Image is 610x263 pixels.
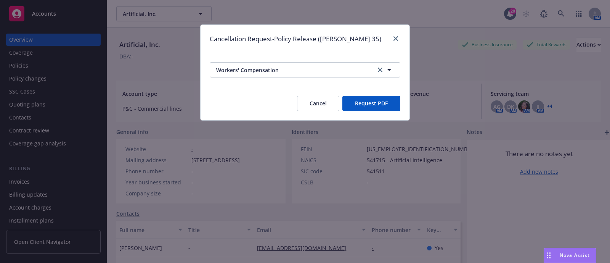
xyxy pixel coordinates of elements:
span: Workers' Compensation [216,66,368,74]
div: Drag to move [544,248,554,263]
button: Request PDF [342,96,400,111]
a: clear selection [376,65,385,74]
h1: Cancellation Request-Policy Release ([PERSON_NAME] 35) [210,34,381,44]
button: Nova Assist [544,248,596,263]
a: close [391,34,400,43]
button: Workers' Compensationclear selection [210,62,400,77]
button: Cancel [297,96,339,111]
span: Nova Assist [560,252,590,258]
